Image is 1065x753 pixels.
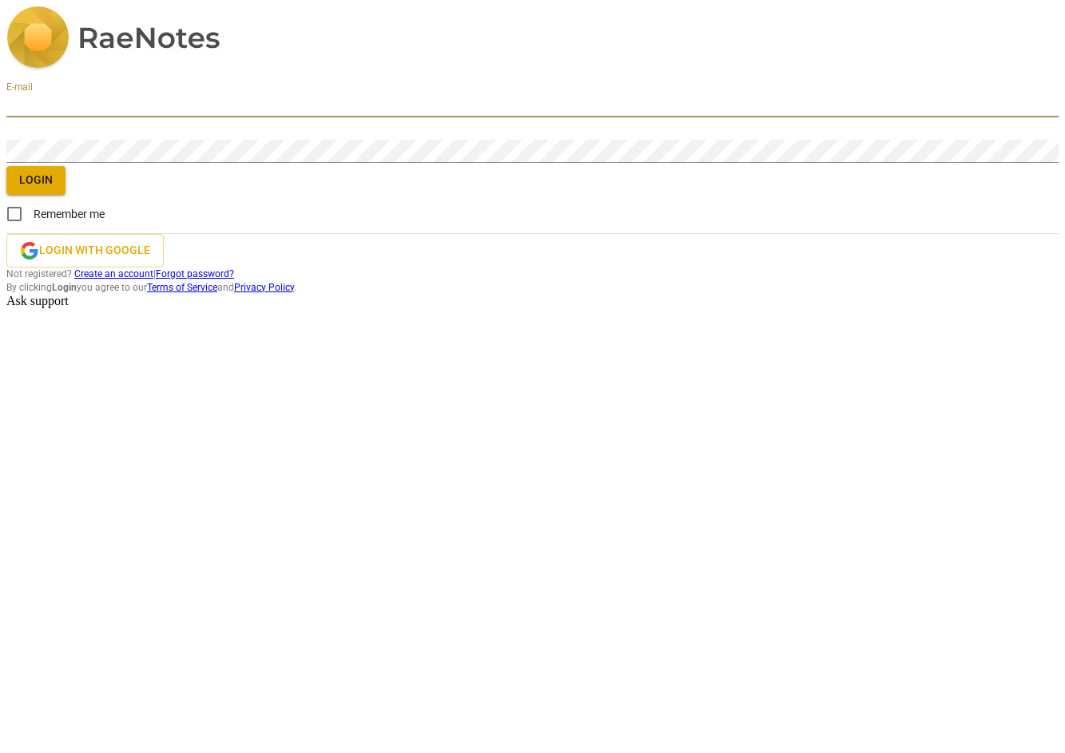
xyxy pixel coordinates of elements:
[52,282,77,293] b: Login
[34,206,105,223] span: Remember me
[6,281,1059,295] span: By clicking you agree to our and .
[6,166,66,195] button: Login
[19,172,53,188] span: Login
[147,282,217,293] a: Terms of Service
[74,268,153,279] a: Create an account
[156,268,234,279] a: Forgot password?
[6,294,1059,308] div: Ask support
[39,243,150,259] span: Login with Google
[6,83,33,93] label: E-mail
[6,268,1059,281] span: Not registered? |
[6,6,221,72] img: 5ac2273c67554f335776073100b6d88f.svg
[234,282,294,293] a: Privacy Policy
[6,234,164,268] button: Login with Google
